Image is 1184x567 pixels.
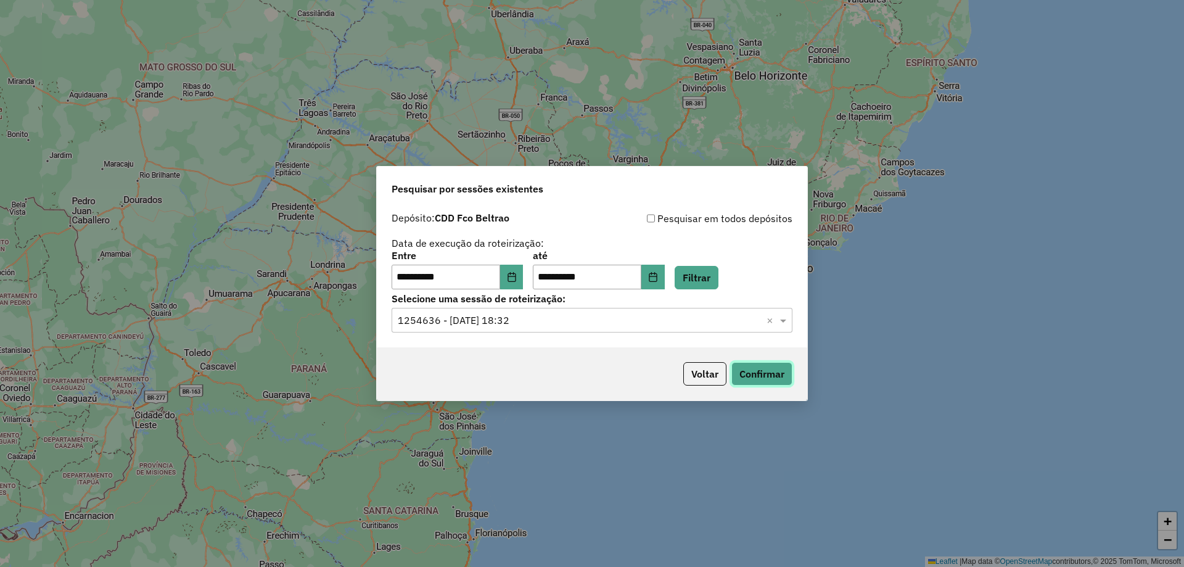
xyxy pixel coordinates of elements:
button: Choose Date [641,265,665,289]
label: Selecione uma sessão de roteirização: [392,291,792,306]
span: Pesquisar por sessões existentes [392,181,543,196]
label: Depósito: [392,210,509,225]
button: Voltar [683,362,726,386]
span: Clear all [767,313,777,328]
div: Pesquisar em todos depósitos [592,211,792,226]
button: Filtrar [675,266,718,289]
button: Confirmar [731,362,792,386]
label: Data de execução da roteirização: [392,236,544,250]
label: Entre [392,248,523,263]
strong: CDD Fco Beltrao [435,212,509,224]
label: até [533,248,664,263]
button: Choose Date [500,265,524,289]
